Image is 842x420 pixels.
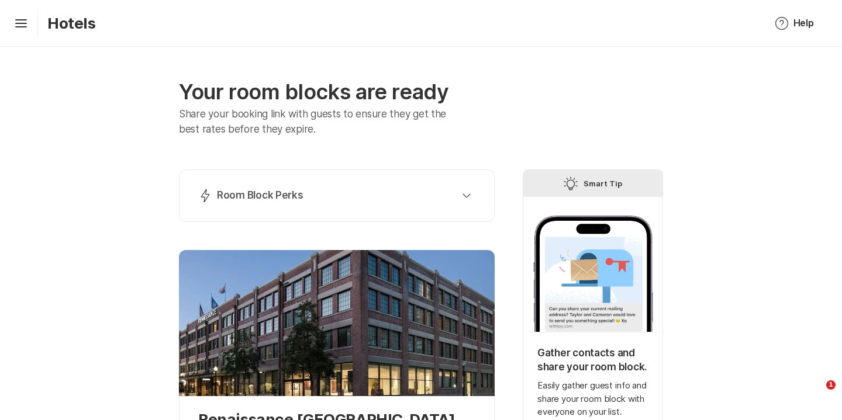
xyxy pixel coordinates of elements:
p: Smart Tip [584,176,622,190]
p: Easily gather guest info and share your room block with everyone on your list. [537,379,648,419]
span: 1 [826,380,836,390]
p: Room Block Perks [217,189,303,203]
p: Your room blocks are ready [179,79,495,105]
button: Help [761,9,828,37]
p: Share your booking link with guests to ensure they get the best rates before they expire. [179,107,464,137]
iframe: Intercom live chat [802,380,830,408]
p: Hotels [47,14,96,32]
p: Gather contacts and share your room block. [537,346,648,374]
button: Room Block Perks [194,184,480,207]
